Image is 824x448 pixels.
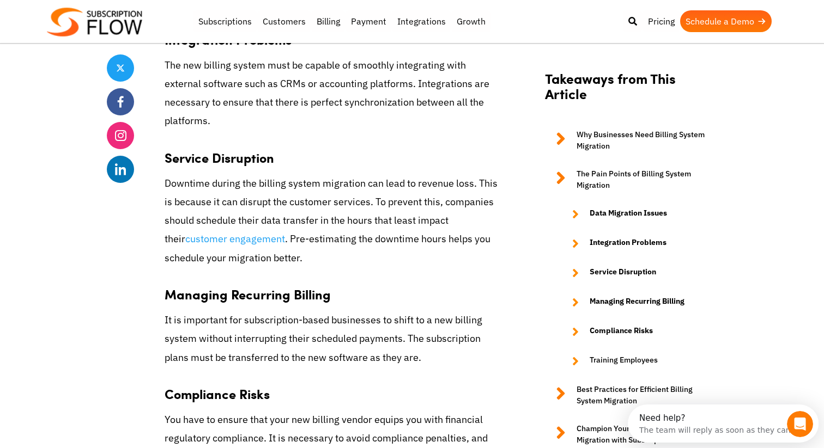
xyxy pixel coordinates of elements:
[628,404,819,443] iframe: Intercom live chat discovery launcher
[185,232,285,245] a: customer engagement
[165,384,270,403] strong: Compliance Risks
[165,174,500,267] p: Downtime during the billing system migration can lead to revenue loss. This is because it can dis...
[561,354,706,367] a: Training Employees
[392,10,451,32] a: Integrations
[561,325,706,338] a: Compliance Risks
[346,10,392,32] a: Payment
[545,129,706,152] a: Why Businesses Need Billing System Migration
[451,10,491,32] a: Growth
[545,70,706,113] h2: Takeaways from This Article
[4,4,195,34] div: Open Intercom Messenger
[590,266,656,279] strong: Service Disruption
[561,266,706,279] a: Service Disruption
[545,423,706,446] a: Champion Your Billing System Migration with SubscriptionFlow
[311,10,346,32] a: Billing
[165,285,331,303] strong: Managing Recurring Billing
[590,207,667,220] strong: Data Migration Issues
[545,384,706,407] a: Best Practices for Efficient Billing System Migration
[561,296,706,309] a: Managing Recurring Billing
[561,237,706,250] a: Integration Problems
[47,8,142,36] img: Subscriptionflow
[590,296,684,309] strong: Managing Recurring Billing
[165,56,500,131] p: The new billing system must be capable of smoothly integrating with external software such as CRM...
[590,237,667,250] strong: Integration Problems
[165,148,274,167] strong: Service Disruption
[787,411,813,437] iframe: Intercom live chat
[680,10,772,32] a: Schedule a Demo
[545,168,706,191] a: The Pain Points of Billing System Migration
[11,9,163,18] div: Need help?
[643,10,680,32] a: Pricing
[561,207,706,220] a: Data Migration Issues
[11,18,163,29] div: The team will reply as soon as they can
[193,10,257,32] a: Subscriptions
[257,10,311,32] a: Customers
[165,311,500,367] p: It is important for subscription-based businesses to shift to a new billing system without interr...
[590,325,653,338] strong: Compliance Risks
